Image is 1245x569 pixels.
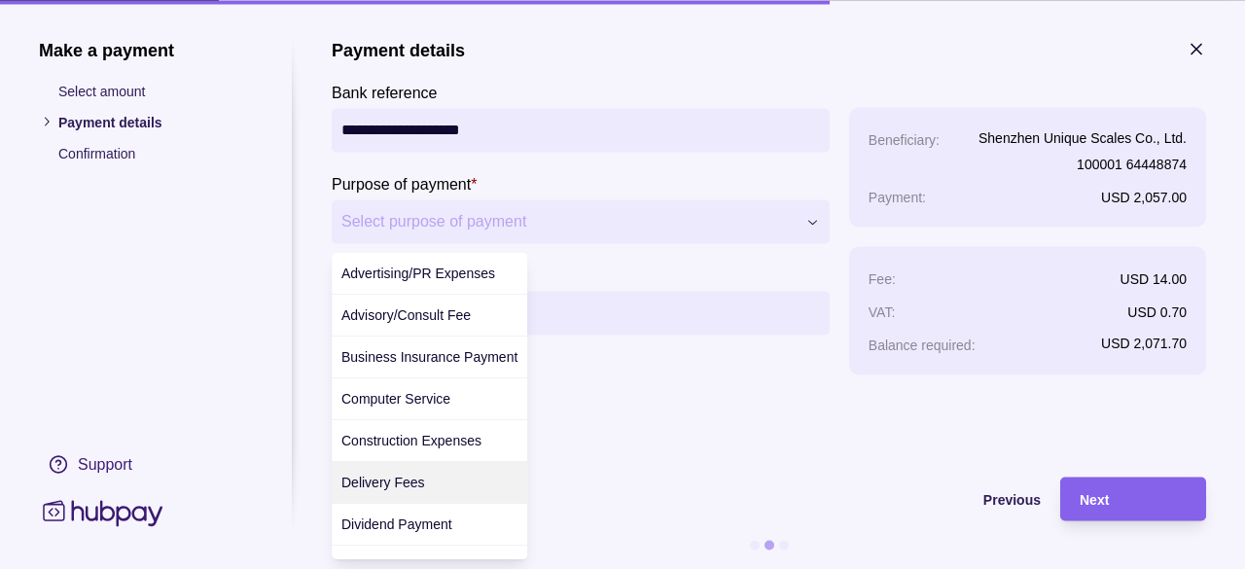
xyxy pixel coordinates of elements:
span: Construction Expenses [341,433,481,448]
span: Advertising/PR Expenses [341,266,495,281]
span: Computer Service [341,391,450,407]
span: Business Insurance Payment [341,349,517,365]
span: Delivery Fees [341,475,425,490]
span: Advisory/Consult Fee [341,307,471,323]
span: Dividend Payment [341,516,452,532]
